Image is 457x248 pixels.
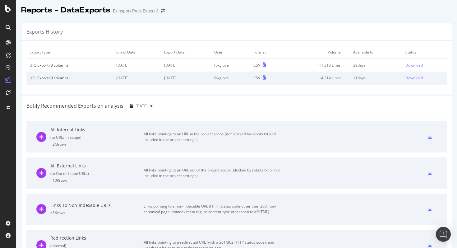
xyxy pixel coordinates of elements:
[428,135,432,139] div: csv-export
[161,59,211,72] td: [DATE]
[26,46,113,59] td: Export Type
[402,46,447,59] td: Status
[21,5,110,16] div: Reports - DataExports
[405,63,423,68] div: Download
[350,59,403,72] td: 29 days
[428,171,432,175] div: csv-export
[350,46,403,59] td: Available for
[144,131,284,143] div: All links pointing to an URL in the project scope (not blocked by robots.txt and included in the ...
[211,59,250,72] td: foxglove
[30,75,110,81] div: URL Export (9 columns)
[26,28,63,35] div: Exports History
[144,204,284,215] div: Links pointing to a non-indexable URL (HTTP status code other than 200, non-canonical page, noind...
[50,127,144,133] div: All Internal Links
[50,178,144,183] div: = 10K rows
[26,102,125,110] div: Botify Recommended Exports on analysis:
[211,72,250,84] td: foxglove
[253,63,260,68] div: CSV
[428,207,432,211] div: csv-export
[436,227,451,242] div: Open Intercom Messenger
[113,72,161,84] td: [DATE]
[161,46,211,59] td: Export Date
[30,63,110,68] div: URL Export (8 columns)
[286,72,350,84] td: 14,314 Lines
[50,163,144,169] div: All External Links
[211,46,250,59] td: User
[50,135,144,140] div: ( to URLs in Scope )
[405,75,423,81] div: Download
[144,167,284,179] div: All links pointing to an URL out of the project scope (blocked by robots.txt or not included in t...
[50,235,144,241] div: Redirection Links
[127,101,155,111] button: [DATE]
[253,75,260,81] div: CSV
[113,8,159,14] div: Ekinsport Pack Expert 3
[161,72,211,84] td: [DATE]
[405,63,444,68] a: Download
[113,46,161,59] td: Crawl Date
[50,210,144,215] div: = 5K rows
[50,142,144,147] div: = 2M rows
[286,59,350,72] td: 11,318 Lines
[113,59,161,72] td: [DATE]
[161,9,165,13] div: arrow-right-arrow-left
[50,171,144,176] div: ( to Out of Scope URLs )
[250,46,286,59] td: Format
[50,202,144,208] div: Links To Non-Indexable URLs
[286,46,350,59] td: Volume
[405,75,444,81] a: Download
[136,103,148,109] span: 2025 Sep. 14th
[350,72,403,84] td: 11 days
[428,243,432,247] div: csv-export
